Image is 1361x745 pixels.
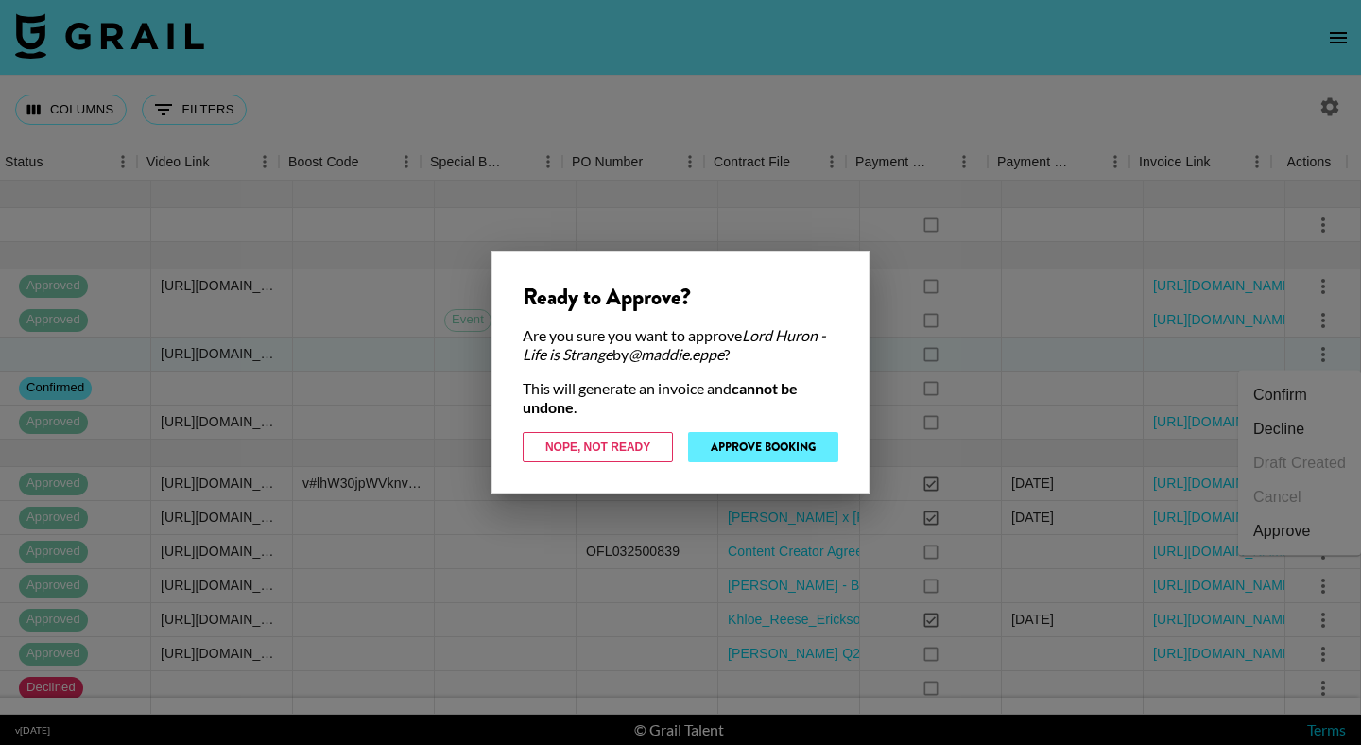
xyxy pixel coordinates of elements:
[523,326,838,364] div: Are you sure you want to approve by ?
[629,345,724,363] em: @ maddie.eppe
[523,432,673,462] button: Nope, Not Ready
[523,326,826,363] em: Lord Huron - Life is Strange
[523,379,838,417] div: This will generate an invoice and .
[523,283,838,311] div: Ready to Approve?
[688,432,838,462] button: Approve Booking
[523,379,798,416] strong: cannot be undone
